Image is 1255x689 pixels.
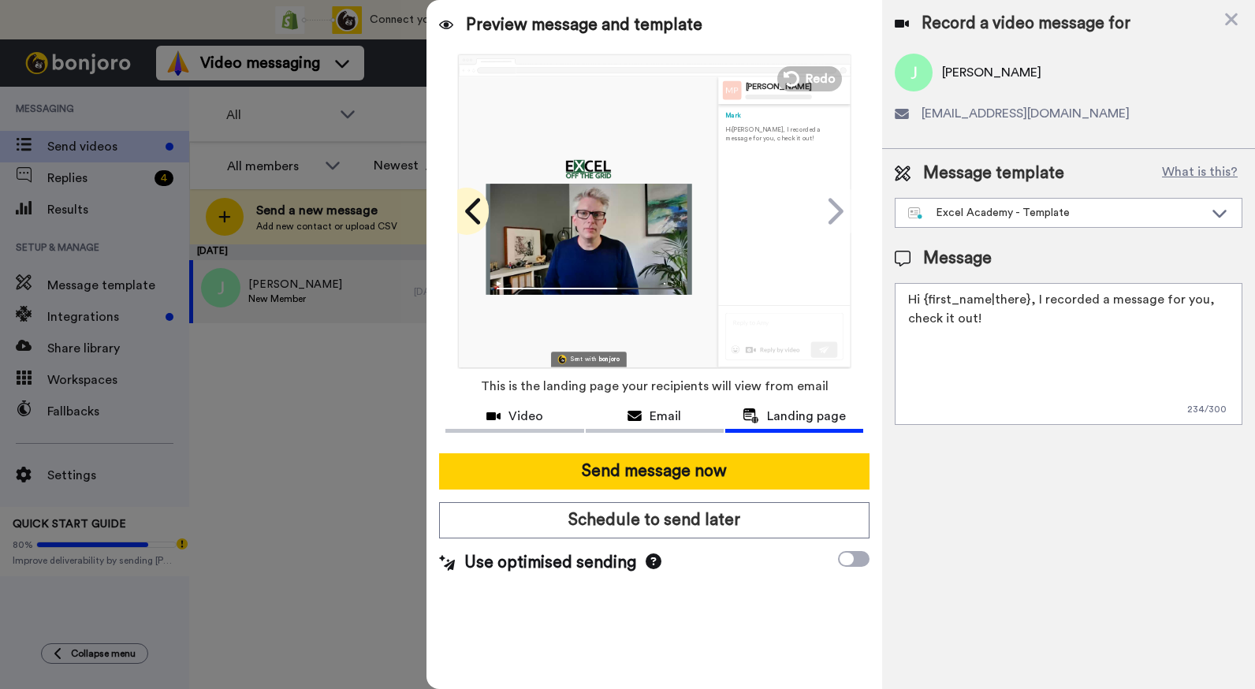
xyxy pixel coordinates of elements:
span: Email [650,407,681,426]
span: GIF Signature Maker Inject some fun into your emails and get more replies along the way, with you... [51,44,255,104]
button: Send message now [439,453,870,490]
span: Landing page [767,407,846,426]
textarea: Hi {first_name|there}, I recorded a message for you, check it out! [895,283,1242,425]
span: Video [508,407,543,426]
button: Schedule to send later [439,502,870,538]
span: Message template [923,162,1064,185]
div: bonjoro [599,356,620,362]
p: Message from Grant, sent 1w ago [51,59,256,73]
img: 5b4d76b6-1892-4788-8c27-3ee35534e771 [566,159,612,178]
div: Sent with [571,356,596,362]
img: reply-preview.svg [724,312,843,359]
span: Message [923,247,992,270]
div: message notification from Grant, 1w ago. GIF Signature Maker Inject some fun into your emails and... [6,32,309,85]
p: Hi [PERSON_NAME] , I recorded a message for you, check it out! [724,125,843,143]
img: player-controls-full.svg [486,276,691,294]
img: nextgen-template.svg [908,207,923,220]
img: Profile image for Grant [18,46,43,71]
span: Use optimised sending [464,551,636,575]
img: Bonjoro Logo [557,355,566,363]
div: Excel Academy - Template [908,205,1204,221]
span: This is the landing page your recipients will view from email [481,369,829,404]
button: What is this? [1157,162,1242,185]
